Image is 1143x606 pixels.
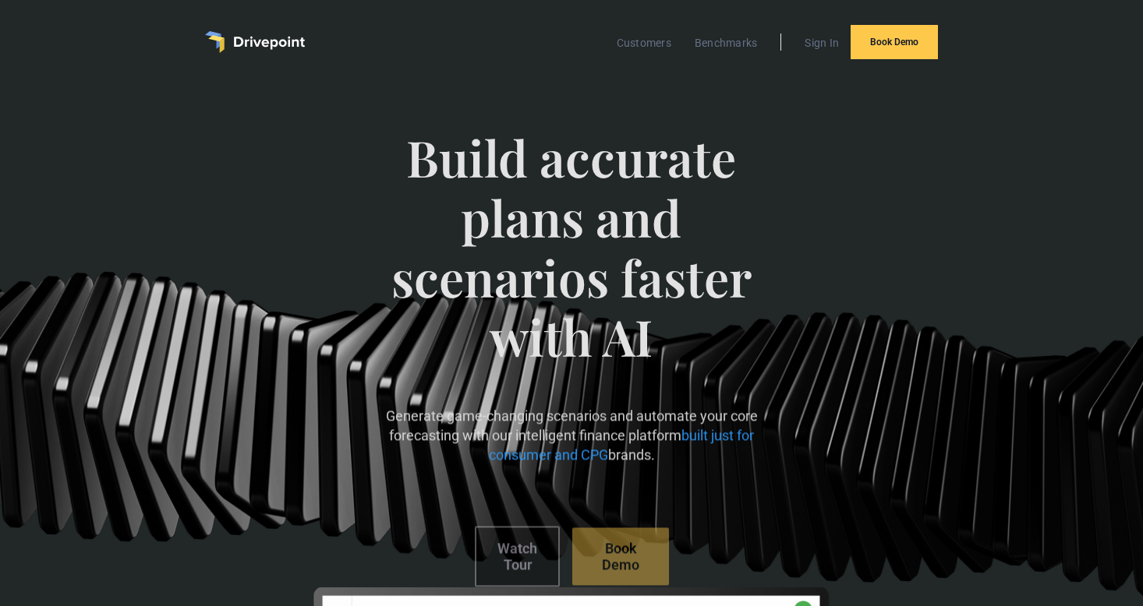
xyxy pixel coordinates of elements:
a: Sign In [797,33,847,53]
a: Customers [609,33,679,53]
a: Watch Tour [474,526,560,587]
p: Generate game-changing scenarios and automate your core forecasting with our intelligent finance ... [377,407,766,466]
a: home [205,31,305,53]
span: Build accurate plans and scenarios faster with AI [377,128,766,398]
a: Book Demo [572,527,669,585]
span: built just for consumer and CPG [488,428,754,463]
a: Book Demo [851,25,938,59]
a: Benchmarks [687,33,766,53]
